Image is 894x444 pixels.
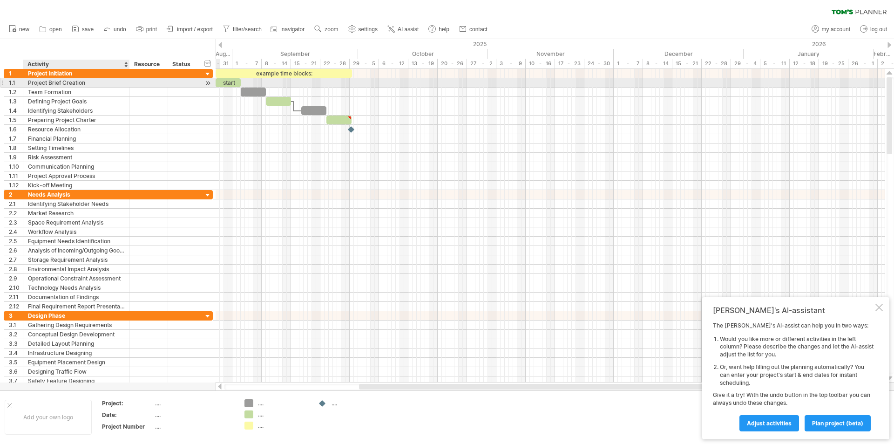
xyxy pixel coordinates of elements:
div: .... [258,399,309,407]
div: 2.9 [9,274,23,283]
div: 6 - 12 [379,59,408,68]
span: new [19,26,29,33]
div: Date: [102,411,153,419]
div: 3.5 [9,358,23,367]
a: navigator [269,23,307,35]
li: Would you like more or different activities in the left column? Please describe the changes and l... [720,335,874,359]
div: Needs Analysis [28,190,125,199]
span: undo [114,26,126,33]
div: 1.2 [9,88,23,96]
div: Analysis of Incoming/Outgoing Goods [28,246,125,255]
div: 24 - 30 [584,59,614,68]
div: Risk Assessment [28,153,125,162]
div: 10 - 16 [526,59,555,68]
div: 3.1 [9,321,23,329]
div: Space Requirement Analysis [28,218,125,227]
a: print [134,23,160,35]
div: .... [155,423,233,430]
a: contact [457,23,490,35]
div: 19 - 25 [819,59,848,68]
div: Safety Feature Designing [28,376,125,385]
div: December 2025 [614,49,744,59]
div: example time blocks: [216,69,352,78]
div: .... [155,411,233,419]
div: 29 - 4 [731,59,760,68]
span: contact [469,26,488,33]
div: 3 [9,311,23,320]
div: Project Brief Creation [28,78,125,87]
a: new [7,23,32,35]
div: Project Approval Process [28,171,125,180]
div: Activity [27,60,124,69]
div: .... [332,399,382,407]
div: 3 - 9 [496,59,526,68]
span: Adjust activities [747,420,792,427]
div: 1 [9,69,23,78]
div: 2.5 [9,237,23,246]
div: October 2025 [358,49,488,59]
div: 1.3 [9,97,23,106]
a: open [37,23,65,35]
div: 2.8 [9,265,23,273]
div: 1 - 7 [614,59,643,68]
div: 13 - 19 [408,59,438,68]
a: settings [346,23,380,35]
div: 1.6 [9,125,23,134]
div: 3.3 [9,339,23,348]
div: 2.11 [9,293,23,301]
div: 15 - 21 [291,59,320,68]
a: zoom [312,23,341,35]
div: Setting Timelines [28,143,125,152]
div: 2.6 [9,246,23,255]
div: 1.7 [9,134,23,143]
div: Project Initiation [28,69,125,78]
div: .... [258,422,309,430]
div: Equipment Needs Identification [28,237,125,246]
div: 12 - 18 [790,59,819,68]
div: Environmental Impact Analysis [28,265,125,273]
div: 1.4 [9,106,23,115]
div: 3.4 [9,348,23,357]
div: Design Phase [28,311,125,320]
div: Identifying Stakeholders [28,106,125,115]
div: 1.5 [9,116,23,124]
div: Market Research [28,209,125,218]
a: filter/search [220,23,264,35]
div: Detailed Layout Planning [28,339,125,348]
div: Defining Project Goals [28,97,125,106]
div: Communication Planning [28,162,125,171]
div: Equipment Placement Design [28,358,125,367]
div: 2.7 [9,255,23,264]
div: 1.10 [9,162,23,171]
div: Identifying Stakeholder Needs [28,199,125,208]
div: 25 - 31 [203,59,232,68]
div: start [216,78,241,87]
div: September 2025 [232,49,358,59]
div: Project: [102,399,153,407]
div: 3.7 [9,376,23,385]
span: import / export [177,26,213,33]
div: 1.8 [9,143,23,152]
div: Technology Needs Analysis [28,283,125,292]
span: AI assist [398,26,419,33]
div: 26 - 1 [848,59,878,68]
div: Conceptual Design Development [28,330,125,339]
a: save [69,23,96,35]
div: 2.10 [9,283,23,292]
a: log out [858,23,890,35]
div: 2.1 [9,199,23,208]
div: 2.2 [9,209,23,218]
div: 1.11 [9,171,23,180]
div: 2 [9,190,23,199]
div: 27 - 2 [467,59,496,68]
div: 3.2 [9,330,23,339]
div: Storage Requirement Analysis [28,255,125,264]
div: 5 - 11 [760,59,790,68]
div: 22 - 28 [702,59,731,68]
span: print [146,26,157,33]
div: Infrastructure Designing [28,348,125,357]
a: Adjust activities [739,415,799,431]
span: open [49,26,62,33]
span: filter/search [233,26,262,33]
div: Documentation of Findings [28,293,125,301]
